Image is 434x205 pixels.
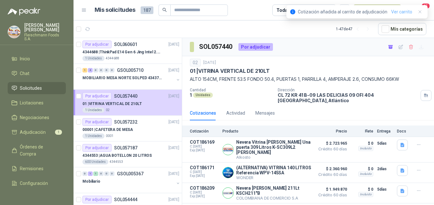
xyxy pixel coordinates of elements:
a: Inicio [8,53,66,65]
p: SOL057187 [114,146,137,150]
p: Alkosto [236,155,311,160]
span: 17 [421,3,430,9]
span: Crédito 60 días [315,193,347,197]
div: 1 - 47 de 47 [336,24,373,34]
a: Remisiones [8,163,66,175]
div: 02 [190,59,201,66]
h3: SOL057440 [199,42,233,52]
a: Adjudicación1 [8,126,66,138]
div: Incluido [358,192,373,197]
div: Mensajes [255,110,275,117]
p: [PERSON_NAME] [PERSON_NAME] [24,23,66,32]
span: C: [DATE] [190,191,219,194]
p: Cotización [190,129,219,133]
img: Company Logo [223,167,233,178]
div: 0 [99,68,104,72]
a: Por adjudicarSOL057440[DATE] 01 |VITRINA VERTICAL DE 210LT1 Unidades02 [74,90,182,116]
div: 1 Unidades [82,133,105,139]
img: Company Logo [223,144,233,155]
div: Actividad [226,110,245,117]
button: Nueva solicitud [353,4,402,16]
p: 5 días [377,186,393,193]
a: Por adjudicarSOL060601[DATE] 4344688 |ThinkPad E14 Gen 6 Jing Intel 2.0 | Procesador Intel Core U... [74,38,182,64]
p: Mobiliario [82,178,100,185]
div: 0 [104,171,109,176]
p: COT186209 [190,186,219,191]
div: 1 [93,171,98,176]
p: COT186171 [190,165,219,170]
span: Solicitudes [20,85,42,92]
p: Nevera Vitrina [PERSON_NAME] Una puerta 309 Litros K-SC309L2 [PERSON_NAME] [236,140,311,155]
p: 0001 [106,133,113,139]
img: Company Logo [223,188,233,198]
a: Negociaciones [8,111,66,124]
p: 4344688 [106,56,119,61]
div: 600 Unidades [82,159,108,164]
span: 1 [55,130,62,135]
span: C: [DATE] [190,170,219,174]
div: Por adjudicar [82,196,112,203]
div: Por adjudicar [82,92,112,100]
span: $ 2.723.965 [315,140,347,147]
div: Cotizaciones [190,110,216,117]
span: Exp: [DATE] [190,174,219,178]
a: 1 4 0 0 0 0 GSOL005710[DATE] MOBILIARIO MESA NORTE SOLPED 4343782 [82,66,181,87]
a: 0 1 1 0 0 0 GSOL005367[DATE] Mobiliario [82,170,181,190]
p: $ 0 [351,140,373,147]
span: Exp: [DATE] [190,194,219,198]
p: Dirección [278,88,418,92]
div: 1 [82,68,87,72]
p: SOL054444 [114,197,137,202]
p: 1 [190,92,192,98]
a: Por adjudicarSOL057232[DATE] 00001 |CAFETERA DE MESA1 Unidades0001 [74,116,182,141]
div: Todas [276,7,290,14]
span: search [162,8,167,12]
div: Por adjudicar [238,43,273,51]
p: Fleischmann Foods S.A. [24,33,66,41]
div: 1 Unidades [82,108,105,113]
p: [DATE] [168,171,179,177]
span: $ 1.949.870 [315,186,347,193]
p: SOL060601 [114,42,137,47]
span: Órdenes de Compra [20,143,60,157]
span: Remisiones [20,165,43,172]
p: Flete [351,129,373,133]
button: Mís categorías [378,23,426,35]
a: Licitaciones [8,97,66,109]
p: 01 | VITRINA VERTICAL DE 210LT [190,68,270,74]
h1: Mis solicitudes [95,5,136,15]
a: Ver carrito [391,8,412,15]
p: WONDER [236,175,311,180]
img: Company Logo [8,26,20,38]
span: Negociaciones [20,114,49,121]
p: [DATE] [168,67,179,73]
span: Crédito 60 días [315,147,347,151]
span: Inicio [20,55,30,62]
span: 187 [141,6,153,14]
div: 1 Unidades [82,56,105,61]
div: 0 [110,68,114,72]
a: Por adjudicarSOL057187[DATE] 4344553 |AGUA BOTELLON 20 LITROS600 Unidades4344553 [74,141,182,167]
div: Incluido [358,171,373,177]
p: SOL057232 [114,120,137,124]
div: 4 [88,68,93,72]
p: [DATE] [168,197,179,203]
div: 1 [88,171,93,176]
p: CL 72 KR 41 B-09 LAS DELICIAS 09 OFI 404 [GEOGRAPHIC_DATA] , Atlántico [278,92,418,103]
div: Por adjudicar [82,144,112,152]
p: Producto [222,129,311,133]
p: ALTO 154CM, FRENTE 53.5 FONDO 50.4, PUERTAS 1, PARRILLA 4, AMPERAJE 2.6, CONSUMO 66KW [190,76,426,83]
div: Por adjudicar [82,118,112,126]
div: 0 [110,171,114,176]
p: $ 0 [351,186,373,193]
p: 2 días [377,165,393,173]
a: Configuración [8,177,66,189]
button: 17 [415,4,426,16]
span: Exp: [DATE] [190,148,219,152]
p: 4344688 | ThinkPad E14 Gen 6 Jing Intel 2.0 | Procesador Intel Core Ultra 5 125U ( 12 [82,49,162,55]
p: 5 días [377,140,393,147]
p: Entrega [377,129,393,133]
p: [DATE] [203,60,216,66]
p: [DATE] [168,93,179,99]
a: Solicitudes [8,82,66,94]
